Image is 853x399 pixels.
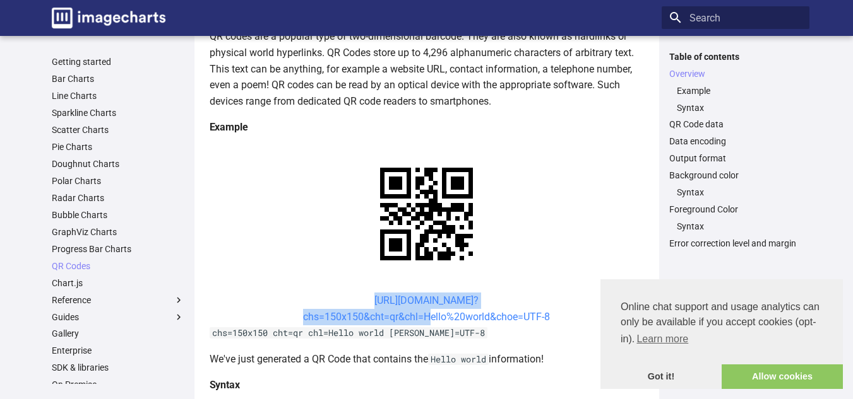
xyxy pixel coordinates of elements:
[52,8,165,28] img: logo
[47,3,170,33] a: Image-Charts documentation
[621,299,823,349] span: Online chat support and usage analytics can only be available if you accept cookies (opt-in).
[52,311,184,323] label: Guides
[600,364,722,390] a: dismiss cookie message
[662,51,809,62] label: Table of contents
[52,158,184,170] a: Doughnut Charts
[662,6,809,29] input: Search
[52,90,184,101] a: Line Charts
[677,187,802,198] a: Syntax
[677,102,802,113] a: Syntax
[52,362,184,373] a: SDK & libraries
[52,294,184,306] label: Reference
[52,243,184,255] a: Progress Bar Charts
[669,119,802,130] a: QR Code data
[52,56,184,67] a: Getting started
[358,146,495,282] img: chart
[52,192,184,204] a: Radar Charts
[210,119,644,136] h4: Example
[52,175,184,187] a: Polar Charts
[52,328,184,339] a: Gallery
[669,85,802,113] nav: Overview
[210,377,644,393] h4: Syntax
[662,51,809,250] nav: Table of contents
[210,28,644,109] p: QR codes are a popular type of two-dimensional barcode. They are also known as hardlinks or physi...
[669,187,802,198] nav: Background color
[52,124,184,136] a: Scatter Charts
[52,73,184,84] a: Bar Charts
[669,238,802,249] a: Error correction level and margin
[52,260,184,272] a: QR Codes
[210,327,487,338] code: chs=150x150 cht=qr chl=Hello world [PERSON_NAME]=UTF-8
[52,226,184,238] a: GraphViz Charts
[52,277,184,289] a: Chart.js
[52,379,184,390] a: On Premise
[669,221,802,232] nav: Foreground Color
[600,279,843,389] div: cookieconsent
[669,170,802,181] a: Background color
[210,351,644,367] p: We've just generated a QR Code that contains the information!
[677,85,802,96] a: Example
[52,141,184,153] a: Pie Charts
[669,153,802,164] a: Output format
[428,354,489,365] code: Hello world
[52,345,184,356] a: Enterprise
[677,221,802,232] a: Syntax
[303,294,550,323] a: [URL][DOMAIN_NAME]?chs=150x150&cht=qr&chl=Hello%20world&choe=UTF-8
[669,204,802,215] a: Foreground Color
[52,107,184,119] a: Sparkline Charts
[669,68,802,79] a: Overview
[52,209,184,221] a: Bubble Charts
[669,136,802,147] a: Data encoding
[635,330,690,349] a: learn more about cookies
[722,364,843,390] a: allow cookies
